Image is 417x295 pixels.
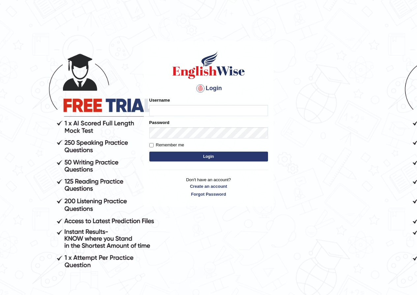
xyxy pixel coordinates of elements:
[149,183,268,189] a: Create an account
[149,119,169,126] label: Password
[149,177,268,197] p: Don't have an account?
[149,191,268,197] a: Forgot Password
[149,143,154,147] input: Remember me
[149,97,170,103] label: Username
[171,50,246,80] img: Logo of English Wise sign in for intelligent practice with AI
[149,83,268,94] h4: Login
[149,142,184,148] label: Remember me
[149,152,268,161] button: Login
